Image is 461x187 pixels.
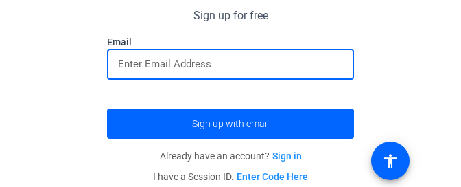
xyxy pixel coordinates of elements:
span: I have a Session ID. [153,171,308,182]
input: Enter Email Address [118,56,343,72]
span: Already have an account? [160,151,302,162]
a: Enter Code Here [237,171,308,182]
label: Email [107,35,354,49]
a: Sign in [272,151,302,162]
p: Sign up for free [107,8,354,24]
button: Sign up with email [107,109,354,139]
mat-icon: accessibility [382,153,399,169]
